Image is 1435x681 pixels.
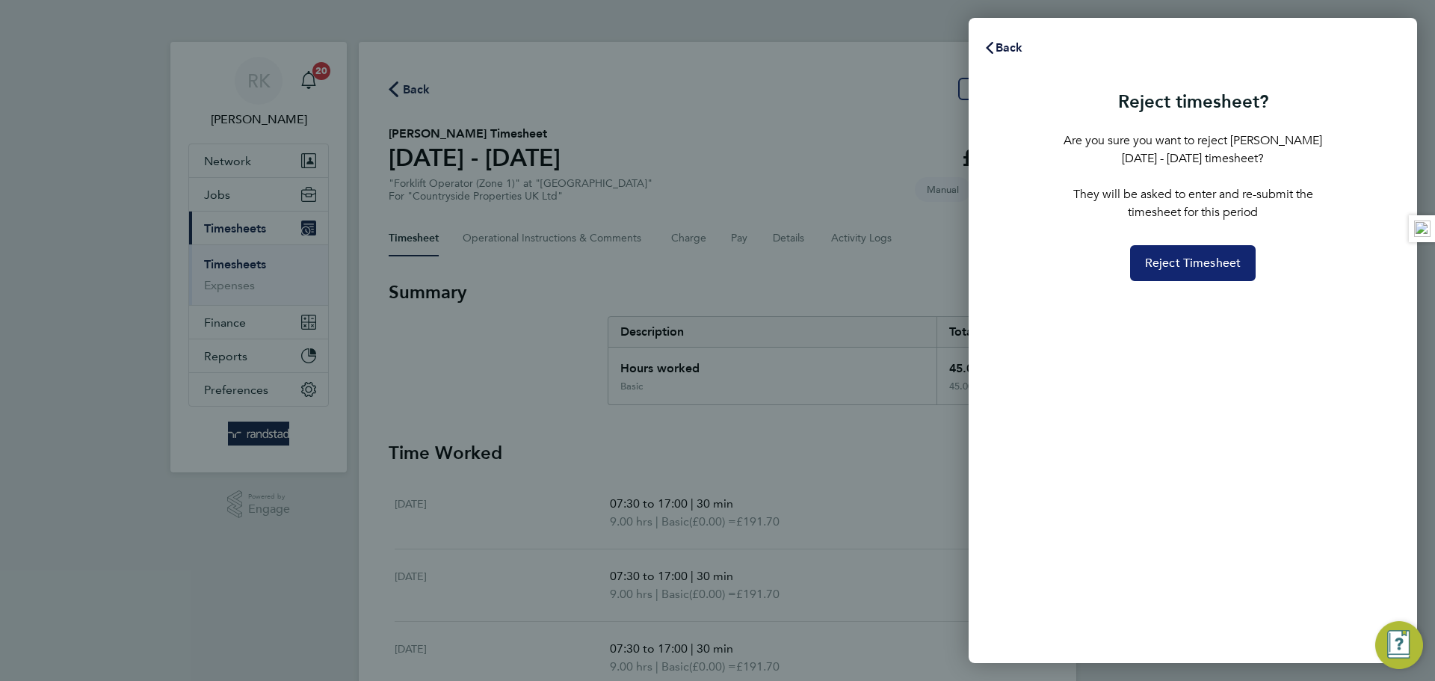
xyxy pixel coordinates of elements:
[1061,185,1324,221] p: They will be asked to enter and re-submit the timesheet for this period
[1145,256,1241,271] span: Reject Timesheet
[1375,621,1423,669] button: Engage Resource Center
[996,40,1023,55] span: Back
[969,33,1038,63] button: Back
[1061,132,1324,167] p: Are you sure you want to reject [PERSON_NAME] [DATE] - [DATE] timesheet?
[1061,90,1324,114] h3: Reject timesheet?
[1130,245,1256,281] button: Reject Timesheet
